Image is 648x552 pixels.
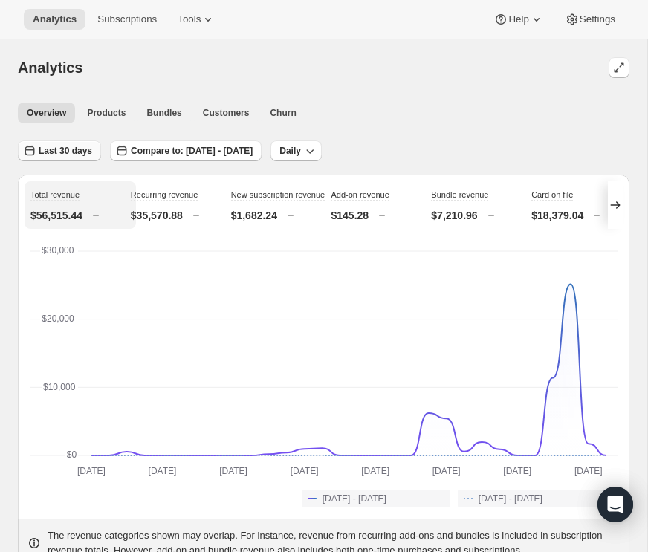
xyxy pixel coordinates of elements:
[178,13,201,25] span: Tools
[503,466,531,476] text: [DATE]
[131,190,198,199] span: Recurring revenue
[279,145,301,157] span: Daily
[43,382,76,392] text: $10,000
[131,208,183,223] p: $35,570.88
[270,140,322,161] button: Daily
[361,466,389,476] text: [DATE]
[110,140,262,161] button: Compare to: [DATE] - [DATE]
[302,490,450,507] button: [DATE] - [DATE]
[30,208,82,223] p: $56,515.44
[331,208,369,223] p: $145.28
[231,190,325,199] span: New subscription revenue
[597,487,633,522] div: Open Intercom Messenger
[508,13,528,25] span: Help
[323,493,386,504] span: [DATE] - [DATE]
[479,493,542,504] span: [DATE] - [DATE]
[432,466,461,476] text: [DATE]
[39,145,92,157] span: Last 30 days
[42,314,74,324] text: $20,000
[27,107,66,119] span: Overview
[331,190,389,199] span: Add-on revenue
[18,140,101,161] button: Last 30 days
[531,208,583,223] p: $18,379.04
[131,145,253,157] span: Compare to: [DATE] - [DATE]
[203,107,250,119] span: Customers
[42,245,74,256] text: $30,000
[580,13,615,25] span: Settings
[574,466,603,476] text: [DATE]
[219,466,247,476] text: [DATE]
[30,190,80,199] span: Total revenue
[67,449,77,460] text: $0
[18,59,82,76] span: Analytics
[24,9,85,30] button: Analytics
[169,9,224,30] button: Tools
[146,107,181,119] span: Bundles
[77,466,106,476] text: [DATE]
[33,13,77,25] span: Analytics
[87,107,126,119] span: Products
[231,208,277,223] p: $1,682.24
[149,466,177,476] text: [DATE]
[291,466,319,476] text: [DATE]
[458,490,606,507] button: [DATE] - [DATE]
[270,107,296,119] span: Churn
[431,190,488,199] span: Bundle revenue
[556,9,624,30] button: Settings
[431,208,477,223] p: $7,210.96
[531,190,573,199] span: Card on file
[97,13,157,25] span: Subscriptions
[88,9,166,30] button: Subscriptions
[485,9,552,30] button: Help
